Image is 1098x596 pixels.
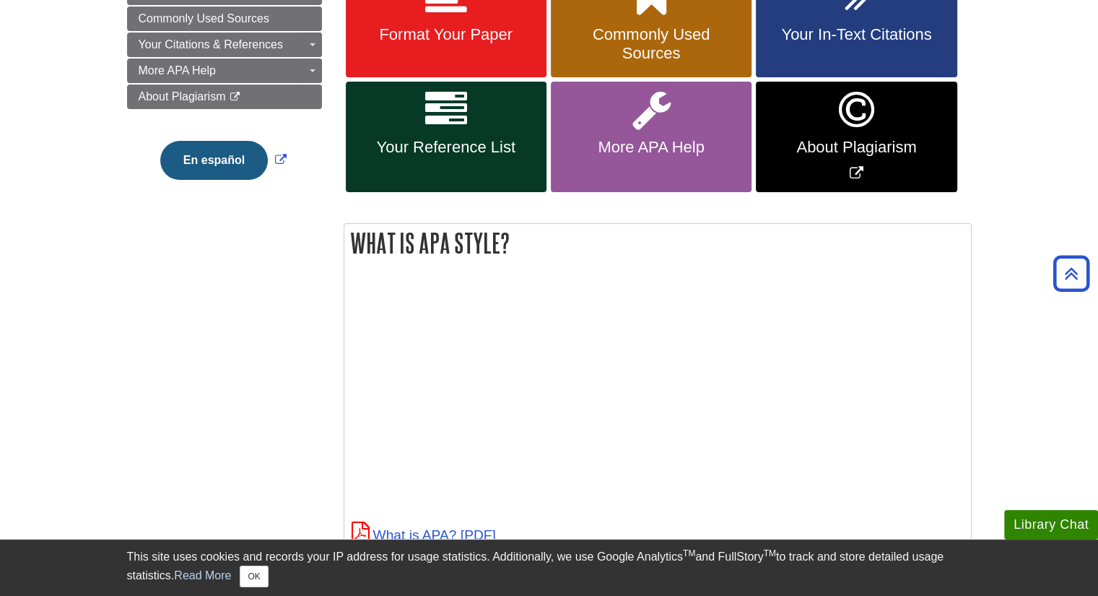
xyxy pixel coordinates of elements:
[357,138,536,157] span: Your Reference List
[344,224,971,262] h2: What is APA Style?
[756,82,957,192] a: Link opens in new window
[127,33,322,57] a: Your Citations & References
[127,7,322,31] a: Commonly Used Sources
[562,25,741,63] span: Commonly Used Sources
[127,548,972,587] div: This site uses cookies and records your IP address for usage statistics. Additionally, we use Goo...
[174,569,231,582] a: Read More
[357,25,536,44] span: Format Your Paper
[139,38,283,51] span: Your Citations & References
[352,527,496,543] a: What is APA?
[139,90,226,103] span: About Plagiarism
[562,138,741,157] span: More APA Help
[767,138,946,157] span: About Plagiarism
[139,64,216,77] span: More APA Help
[127,59,322,83] a: More APA Help
[157,154,290,166] a: Link opens in new window
[127,85,322,109] a: About Plagiarism
[240,566,268,587] button: Close
[1048,264,1094,283] a: Back to Top
[352,281,756,509] iframe: What is APA?
[1004,510,1098,540] button: Library Chat
[139,12,269,25] span: Commonly Used Sources
[764,548,776,558] sup: TM
[683,548,695,558] sup: TM
[229,92,241,102] i: This link opens in a new window
[767,25,946,44] span: Your In-Text Citations
[346,82,546,192] a: Your Reference List
[551,82,751,192] a: More APA Help
[160,141,268,180] button: En español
